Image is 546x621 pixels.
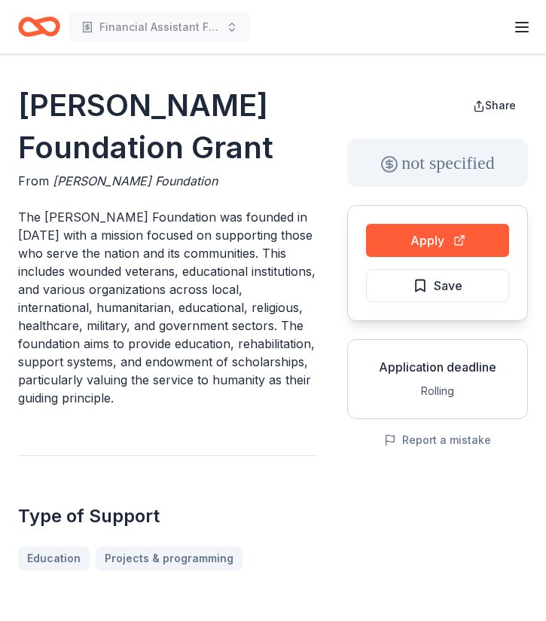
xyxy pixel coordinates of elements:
p: The [PERSON_NAME] Foundation was founded in [DATE] with a mission focused on supporting those who... [18,208,317,407]
div: From [18,172,317,190]
h1: [PERSON_NAME] Foundation Grant [18,84,317,169]
span: [PERSON_NAME] Foundation [53,173,218,188]
span: Share [485,99,516,112]
h2: Type of Support [18,504,317,528]
span: Save [434,276,462,295]
button: Report a mistake [384,431,491,449]
a: Projects & programming [96,546,242,571]
span: Financial Assistant Fund [99,18,220,36]
button: Financial Assistant Fund [69,12,250,42]
button: Apply [366,224,509,257]
button: Share [461,90,528,121]
div: Application deadline [360,358,515,376]
button: Save [366,269,509,302]
a: Education [18,546,90,571]
div: not specified [347,139,528,187]
div: Rolling [360,382,515,400]
a: Home [18,9,60,44]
